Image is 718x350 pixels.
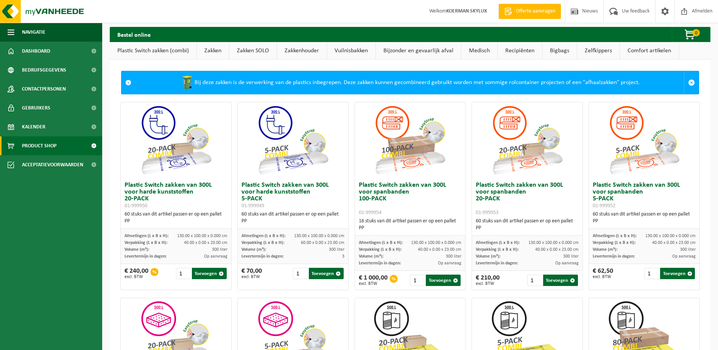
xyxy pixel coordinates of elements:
[593,268,613,279] div: € 62,50
[593,275,613,279] span: excl. BTW
[125,234,168,238] span: Afmetingen (L x B x H):
[241,254,283,259] span: Levertermijn in dagen:
[329,247,344,252] span: 300 liter
[476,241,520,245] span: Afmetingen (L x B x H):
[293,268,308,279] input: 1
[514,8,557,15] span: Offerte aanvragen
[110,42,196,59] a: Plastic Switch zakken (combi)
[241,275,262,279] span: excl. BTW
[489,102,565,178] img: 01-999953
[476,261,518,266] span: Levertermijn in dagen:
[376,42,461,59] a: Bijzonder en gevaarlijk afval
[644,268,659,279] input: 1
[192,268,227,279] button: Toevoegen
[301,241,344,245] span: 60.00 x 0.00 x 23.00 cm
[229,42,277,59] a: Zakken SOLO
[22,23,45,42] span: Navigatie
[359,261,401,266] span: Levertermijn in dagen:
[135,71,684,94] div: Bij deze zakken is de verwerking van de plastics inbegrepen. Deze zakken kunnen gecombineerd gebr...
[241,203,264,209] span: 01-999949
[672,254,696,259] span: Op aanvraag
[359,281,388,286] span: excl. BTW
[125,254,167,259] span: Levertermijn in dagen:
[372,102,448,178] img: 01-999954
[359,225,462,231] div: PP
[446,254,461,259] span: 300 liter
[555,261,579,266] span: Op aanvraag
[535,247,579,252] span: 40.00 x 0.00 x 23.00 cm
[125,182,227,209] h3: Plastic Switch zakken van 300L voor harde kunststoffen 20-PACK
[22,80,66,98] span: Contactpersonen
[204,254,227,259] span: Op aanvraag
[660,268,695,279] button: Toevoegen
[498,4,561,19] a: Offerte aanvragen
[212,247,227,252] span: 300 liter
[125,268,148,279] div: € 240,00
[577,42,620,59] a: Zelfkippers
[125,218,227,225] div: PP
[593,241,635,245] span: Verpakking (L x B x H):
[125,247,149,252] span: Volume (m³):
[241,241,284,245] span: Verpakking (L x B x H):
[620,42,679,59] a: Comfort artikelen
[125,241,167,245] span: Verpakking (L x B x H):
[22,61,66,80] span: Bedrijfsgegevens
[241,247,266,252] span: Volume (m³):
[22,98,50,117] span: Gebruikers
[593,218,696,225] div: PP
[593,203,615,209] span: 01-999952
[241,211,344,225] div: 60 stuks van dit artikel passen er op een pallet
[476,225,579,231] div: PP
[476,254,500,259] span: Volume (m³):
[692,29,700,36] span: 0
[359,210,382,216] span: 01-999954
[294,234,344,238] span: 130.00 x 100.00 x 0.000 cm
[476,275,500,286] div: € 210,00
[241,182,344,209] h3: Plastic Switch zakken van 300L voor harde kunststoffen 5-PACK
[241,268,262,279] div: € 70,00
[652,241,696,245] span: 40.00 x 0.00 x 23.00 cm
[476,247,519,252] span: Verpakking (L x B x H):
[22,136,56,155] span: Product Shop
[359,254,383,259] span: Volume (m³):
[277,42,327,59] a: Zakkenhouder
[426,275,461,286] button: Toevoegen
[476,210,498,216] span: 01-999953
[593,254,635,259] span: Levertermijn in dagen:
[684,71,699,94] a: Sluit melding
[359,182,462,216] h3: Plastic Switch zakken van 300L voor spanbanden 100-PACK
[543,275,578,286] button: Toevoegen
[255,102,331,178] img: 01-999949
[593,247,617,252] span: Volume (m³):
[418,247,461,252] span: 40.00 x 0.00 x 23.00 cm
[309,268,344,279] button: Toevoegen
[645,234,696,238] span: 130.00 x 100.00 x 0.000 cm
[593,182,696,209] h3: Plastic Switch zakken van 300L voor spanbanden 5-PACK
[241,218,344,225] div: PP
[359,247,402,252] span: Verpakking (L x B x H):
[498,42,542,59] a: Recipiënten
[176,268,191,279] input: 1
[438,261,461,266] span: Op aanvraag
[672,27,710,42] button: 0
[476,281,500,286] span: excl. BTW
[327,42,375,59] a: Vuilnisbakken
[197,42,229,59] a: Zakken
[446,8,487,14] strong: KOERMAN SKYLUX
[125,275,148,279] span: excl. BTW
[125,211,227,225] div: 60 stuks van dit artikel passen er op een pallet
[593,211,696,225] div: 60 stuks van dit artikel passen er op een pallet
[359,275,388,286] div: € 1 000,00
[461,42,497,59] a: Medisch
[476,182,579,216] h3: Plastic Switch zakken van 300L voor spanbanden 20-PACK
[22,117,45,136] span: Kalender
[606,102,682,178] img: 01-999952
[342,254,344,259] span: 3
[476,218,579,231] div: 60 stuks van dit artikel passen er op een pallet
[563,254,579,259] span: 300 liter
[125,203,147,209] span: 01-999950
[22,42,50,61] span: Dashboard
[177,234,227,238] span: 130.00 x 100.00 x 0.000 cm
[138,102,214,178] img: 01-999950
[528,241,579,245] span: 130.00 x 100.00 x 0.000 cm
